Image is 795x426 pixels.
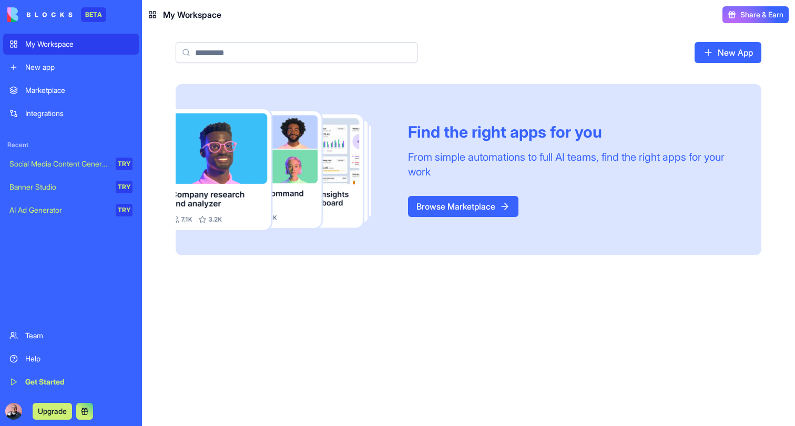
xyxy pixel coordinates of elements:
[9,182,108,192] div: Banner Studio
[5,403,22,420] img: ACg8ocLEBc5VYLP34Spk8GHHEFKrsdIJI2tWp9C8dMv1akweRax6JZ4j=s96-c
[116,181,132,193] div: TRY
[25,85,132,96] div: Marketplace
[3,325,139,346] a: Team
[9,205,108,215] div: AI Ad Generator
[33,406,72,416] a: Upgrade
[25,39,132,49] div: My Workspace
[3,141,139,149] span: Recent
[3,371,139,392] a: Get Started
[33,403,72,420] button: Upgrade
[25,62,132,72] div: New app
[9,159,108,169] div: Social Media Content Generator
[408,150,736,179] div: From simple automations to full AI teams, find the right apps for your work
[7,7,73,22] img: logo
[81,7,106,22] div: BETA
[3,348,139,369] a: Help
[176,109,391,230] img: Frame_181_egmpey.png
[163,8,221,21] span: My Workspace
[116,204,132,216] div: TRY
[3,176,139,198] a: Banner StudioTRY
[25,330,132,341] div: Team
[3,103,139,124] a: Integrations
[3,153,139,174] a: Social Media Content GeneratorTRY
[25,108,132,119] div: Integrations
[3,80,139,101] a: Marketplace
[408,196,518,217] a: Browse Marketplace
[7,7,106,22] a: BETA
[695,42,761,63] a: New App
[3,200,139,221] a: AI Ad GeneratorTRY
[408,122,736,141] div: Find the right apps for you
[740,9,783,20] span: Share & Earn
[25,377,132,387] div: Get Started
[3,34,139,55] a: My Workspace
[3,57,139,78] a: New app
[116,158,132,170] div: TRY
[25,354,132,364] div: Help
[722,6,789,23] button: Share & Earn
